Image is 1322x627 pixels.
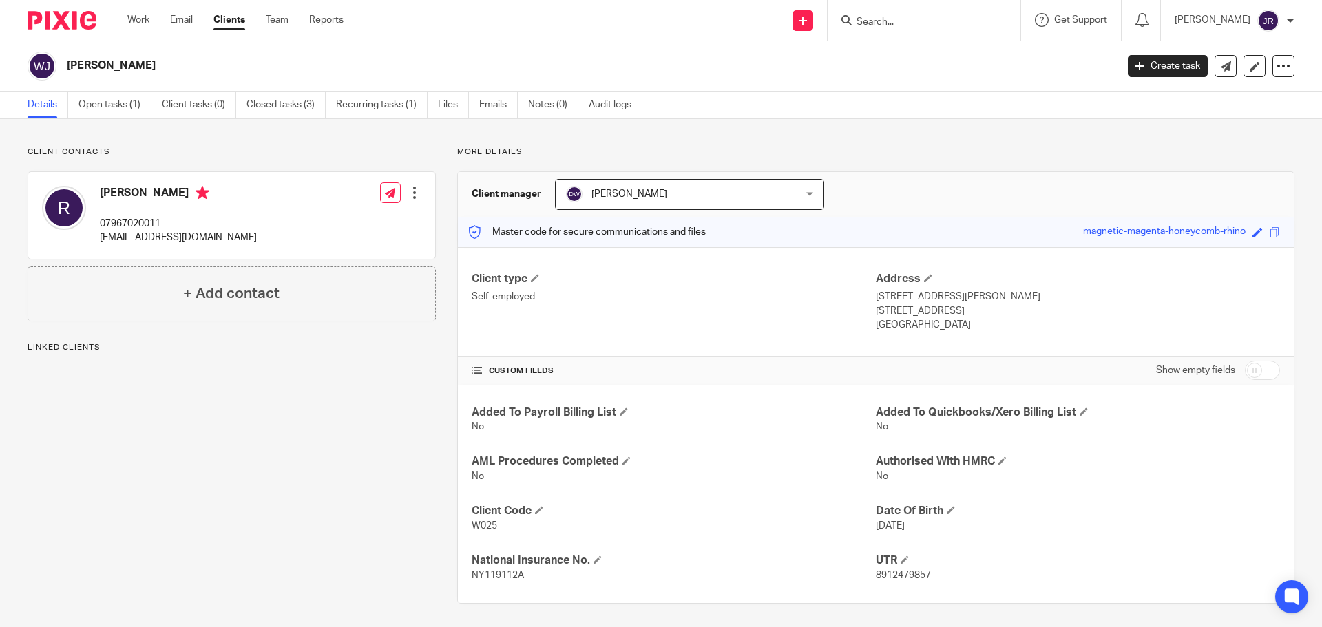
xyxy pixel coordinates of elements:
[472,365,876,376] h4: CUSTOM FIELDS
[876,504,1280,518] h4: Date Of Birth
[438,92,469,118] a: Files
[876,318,1280,332] p: [GEOGRAPHIC_DATA]
[162,92,236,118] a: Client tasks (0)
[876,304,1280,318] p: [STREET_ADDRESS]
[67,59,899,73] h2: [PERSON_NAME]
[472,471,484,481] span: No
[589,92,642,118] a: Audit logs
[309,13,344,27] a: Reports
[876,521,905,531] span: [DATE]
[1156,363,1235,377] label: Show empty fields
[472,571,524,580] span: NY119112A
[472,405,876,420] h4: Added To Payroll Billing List
[457,147,1294,158] p: More details
[42,186,86,230] img: svg%3E
[855,17,979,29] input: Search
[472,272,876,286] h4: Client type
[1054,15,1107,25] span: Get Support
[472,553,876,568] h4: National Insurance No.
[78,92,151,118] a: Open tasks (1)
[28,11,96,30] img: Pixie
[1175,13,1250,27] p: [PERSON_NAME]
[472,521,497,531] span: W025
[100,231,257,244] p: [EMAIL_ADDRESS][DOMAIN_NAME]
[472,290,876,304] p: Self-employed
[468,225,706,239] p: Master code for secure communications and files
[100,217,257,231] p: 07967020011
[876,571,931,580] span: 8912479857
[170,13,193,27] a: Email
[479,92,518,118] a: Emails
[336,92,428,118] a: Recurring tasks (1)
[566,186,583,202] img: svg%3E
[1083,224,1246,240] div: magnetic-magenta-honeycomb-rhino
[127,13,149,27] a: Work
[28,342,436,353] p: Linked clients
[1128,55,1208,77] a: Create task
[28,147,436,158] p: Client contacts
[528,92,578,118] a: Notes (0)
[591,189,667,199] span: [PERSON_NAME]
[876,272,1280,286] h4: Address
[196,186,209,200] i: Primary
[472,504,876,518] h4: Client Code
[876,454,1280,469] h4: Authorised With HMRC
[28,52,56,81] img: svg%3E
[876,553,1280,568] h4: UTR
[876,471,888,481] span: No
[183,283,280,304] h4: + Add contact
[1257,10,1279,32] img: svg%3E
[246,92,326,118] a: Closed tasks (3)
[876,290,1280,304] p: [STREET_ADDRESS][PERSON_NAME]
[876,405,1280,420] h4: Added To Quickbooks/Xero Billing List
[472,422,484,432] span: No
[472,187,541,201] h3: Client manager
[472,454,876,469] h4: AML Procedures Completed
[266,13,288,27] a: Team
[876,422,888,432] span: No
[28,92,68,118] a: Details
[213,13,245,27] a: Clients
[100,186,257,203] h4: [PERSON_NAME]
